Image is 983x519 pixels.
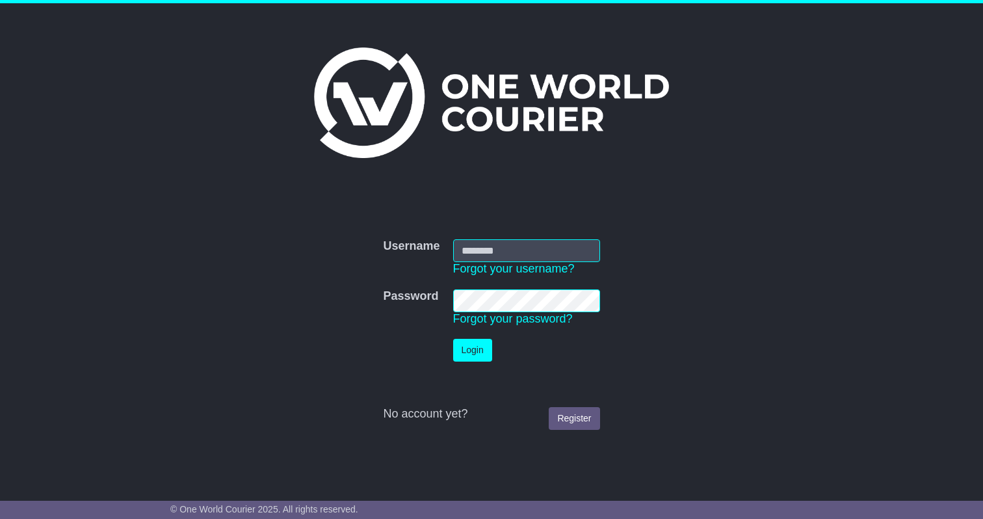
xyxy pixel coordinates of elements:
[383,239,439,254] label: Username
[453,312,573,325] a: Forgot your password?
[314,47,669,158] img: One World
[383,289,438,304] label: Password
[549,407,599,430] a: Register
[453,262,575,275] a: Forgot your username?
[170,504,358,514] span: © One World Courier 2025. All rights reserved.
[453,339,492,362] button: Login
[383,407,599,421] div: No account yet?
